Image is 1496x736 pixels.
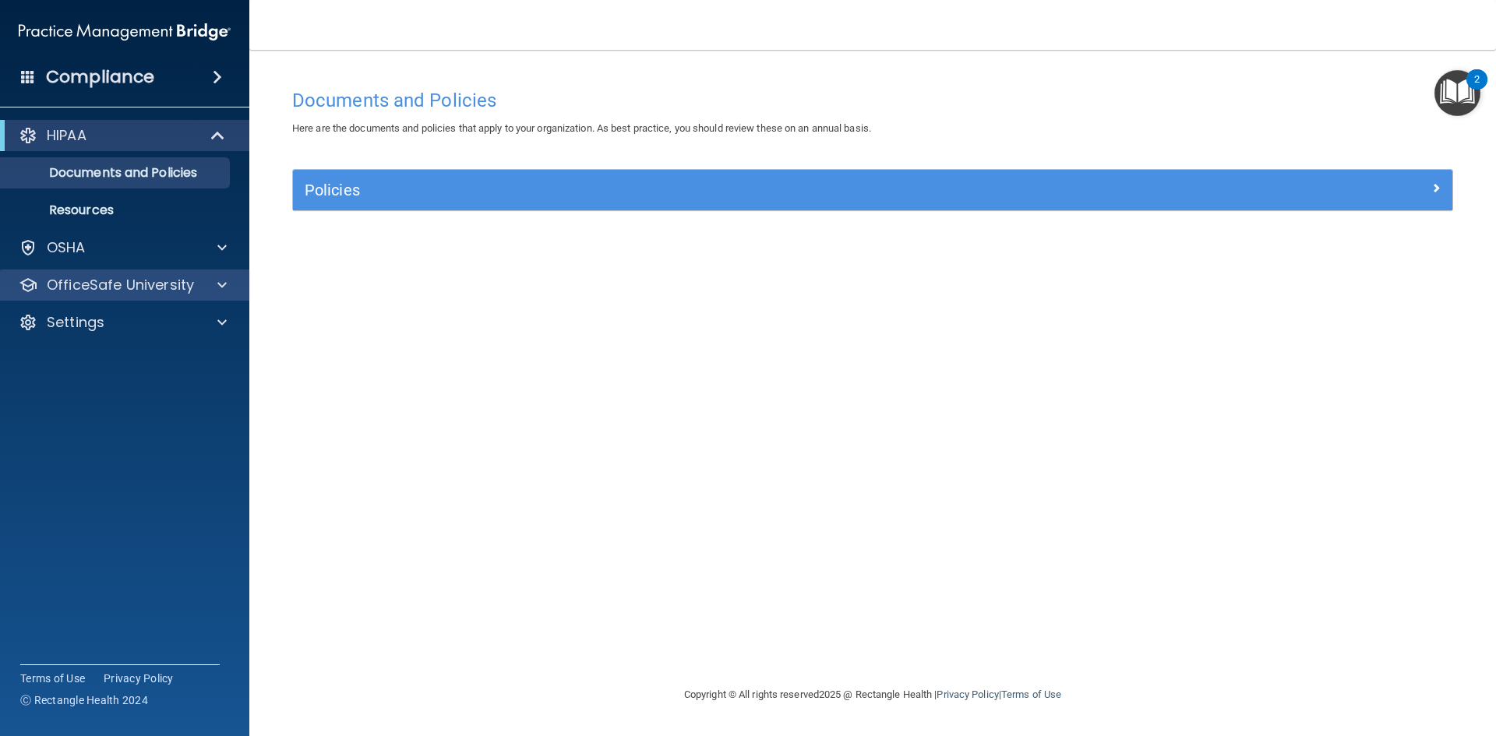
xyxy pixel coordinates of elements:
a: Settings [19,313,227,332]
h4: Compliance [46,66,154,88]
a: OfficeSafe University [19,276,227,294]
h4: Documents and Policies [292,90,1453,111]
a: Privacy Policy [104,671,174,686]
img: PMB logo [19,16,231,48]
a: Privacy Policy [937,688,998,700]
p: OSHA [47,238,86,257]
p: OfficeSafe University [47,276,194,294]
p: Documents and Policies [10,165,223,181]
p: Settings [47,313,104,332]
a: Terms of Use [20,671,85,686]
a: OSHA [19,238,227,257]
h5: Policies [305,181,1151,199]
a: HIPAA [19,126,226,145]
a: Terms of Use [1001,688,1061,700]
button: Open Resource Center, 2 new notifications [1434,70,1480,116]
span: Ⓒ Rectangle Health 2024 [20,692,148,708]
p: HIPAA [47,126,86,145]
div: Copyright © All rights reserved 2025 @ Rectangle Health | | [588,670,1157,720]
span: Here are the documents and policies that apply to your organization. As best practice, you should... [292,122,871,134]
p: Resources [10,202,223,218]
div: 2 [1474,79,1480,100]
a: Policies [305,178,1441,202]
